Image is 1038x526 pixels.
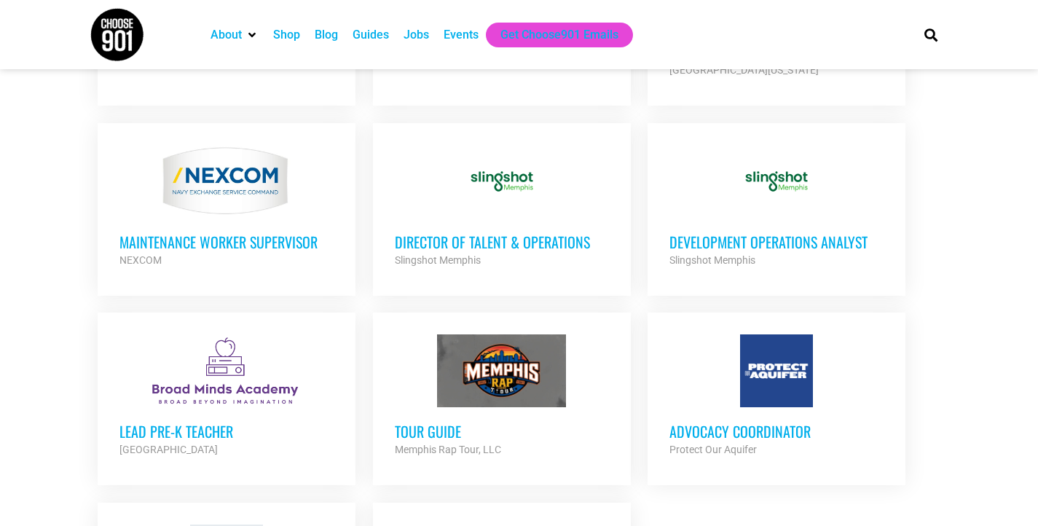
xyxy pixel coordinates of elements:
[404,26,429,44] a: Jobs
[98,313,355,480] a: Lead Pre-K Teacher [GEOGRAPHIC_DATA]
[648,313,905,480] a: Advocacy Coordinator Protect Our Aquifer
[119,254,162,266] strong: NEXCOM
[444,26,479,44] a: Events
[395,232,609,251] h3: Director of Talent & Operations
[203,23,266,47] div: About
[119,422,334,441] h3: Lead Pre-K Teacher
[395,444,501,455] strong: Memphis Rap Tour, LLC
[273,26,300,44] a: Shop
[669,232,884,251] h3: Development Operations Analyst
[353,26,389,44] a: Guides
[919,23,943,47] div: Search
[395,254,481,266] strong: Slingshot Memphis
[669,254,755,266] strong: Slingshot Memphis
[669,64,819,76] strong: [GEOGRAPHIC_DATA][US_STATE]
[373,313,631,480] a: Tour Guide Memphis Rap Tour, LLC
[648,123,905,291] a: Development Operations Analyst Slingshot Memphis
[315,26,338,44] a: Blog
[669,444,757,455] strong: Protect Our Aquifer
[669,422,884,441] h3: Advocacy Coordinator
[373,123,631,291] a: Director of Talent & Operations Slingshot Memphis
[119,232,334,251] h3: MAINTENANCE WORKER SUPERVISOR
[395,422,609,441] h3: Tour Guide
[211,26,242,44] a: About
[98,123,355,291] a: MAINTENANCE WORKER SUPERVISOR NEXCOM
[203,23,900,47] nav: Main nav
[119,444,218,455] strong: [GEOGRAPHIC_DATA]
[500,26,618,44] a: Get Choose901 Emails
